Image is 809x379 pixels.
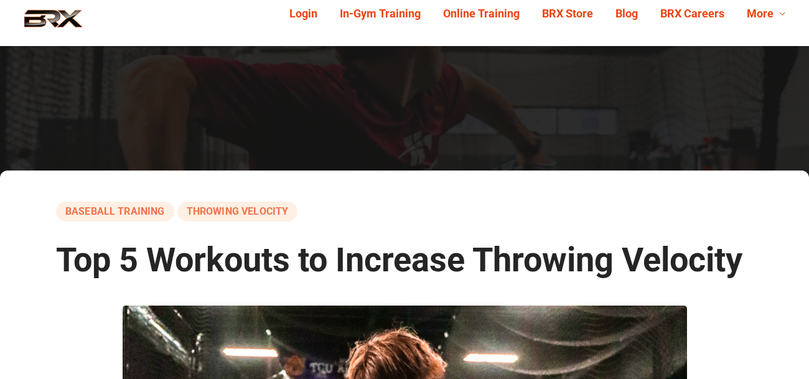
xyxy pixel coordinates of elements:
[56,202,174,222] a: baseball training
[604,4,649,24] a: Blog
[736,4,797,24] a: More
[278,4,329,24] a: Login
[649,4,736,24] a: BRX Careers
[432,4,531,24] a: Online Training
[329,4,432,24] a: In-Gym Training
[12,9,94,37] img: BRX Performance
[531,4,604,24] a: BRX Store
[269,4,797,24] div: Navigation Menu
[177,202,298,222] a: Throwing Velocity
[56,240,742,279] span: Top 5 Workouts to Increase Throwing Velocity
[56,202,753,222] div: ,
